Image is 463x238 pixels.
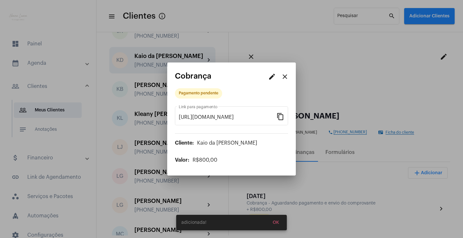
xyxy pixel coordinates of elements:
[268,73,276,81] mat-icon: edit
[281,73,289,81] mat-icon: close
[175,157,189,163] span: Valor:
[175,140,194,146] span: Cliente:
[179,114,277,120] input: Link
[197,140,257,146] span: Kaio da [PERSON_NAME]
[179,91,218,95] div: Pagamento pendente
[277,112,284,120] mat-icon: content_copy
[193,157,217,163] span: R$800,00
[175,72,211,80] span: Cobrança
